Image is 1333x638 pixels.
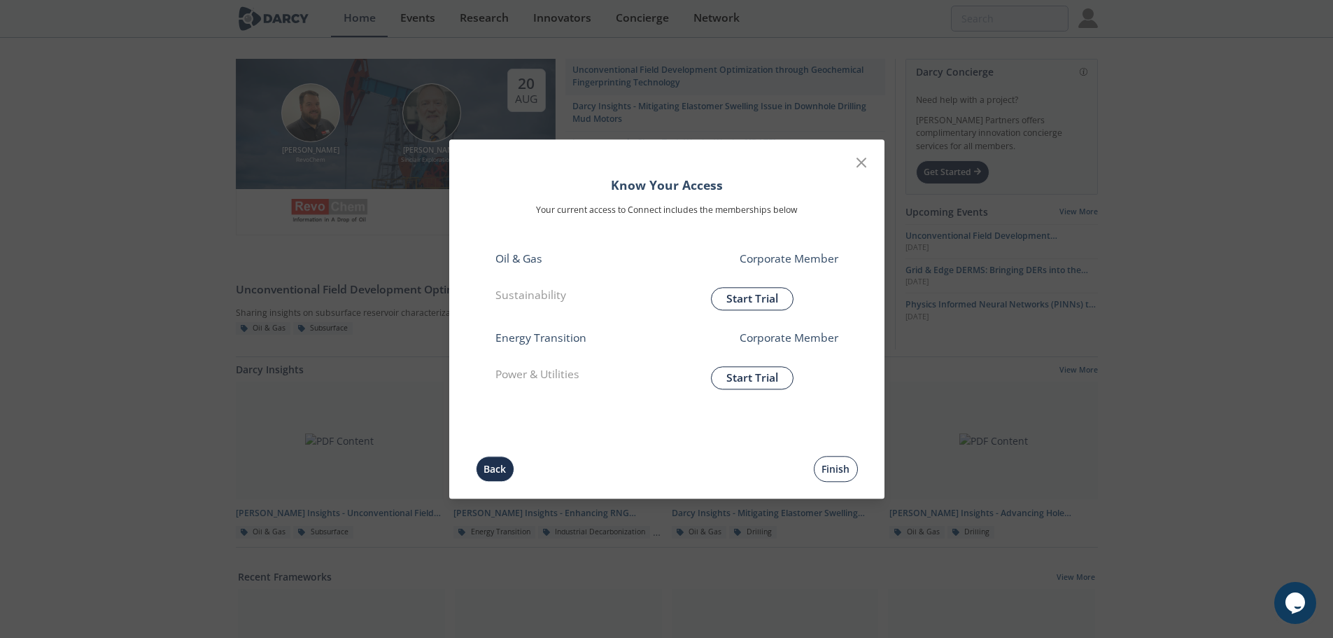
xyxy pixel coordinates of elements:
[711,287,794,311] button: Start Trial
[667,251,838,268] p: Corporate Member
[814,456,858,482] button: Finish
[711,366,794,390] button: Start Trial
[495,204,838,216] p: Your current access to Connect includes the memberships below
[495,176,838,194] h1: Know Your Access
[495,287,667,304] p: Sustainability
[495,366,667,383] p: Power & Utilities
[667,331,838,347] p: Corporate Member
[495,331,667,347] p: Energy Transition
[1274,582,1319,624] iframe: chat widget
[495,251,667,268] p: Oil & Gas
[476,456,514,482] button: Back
